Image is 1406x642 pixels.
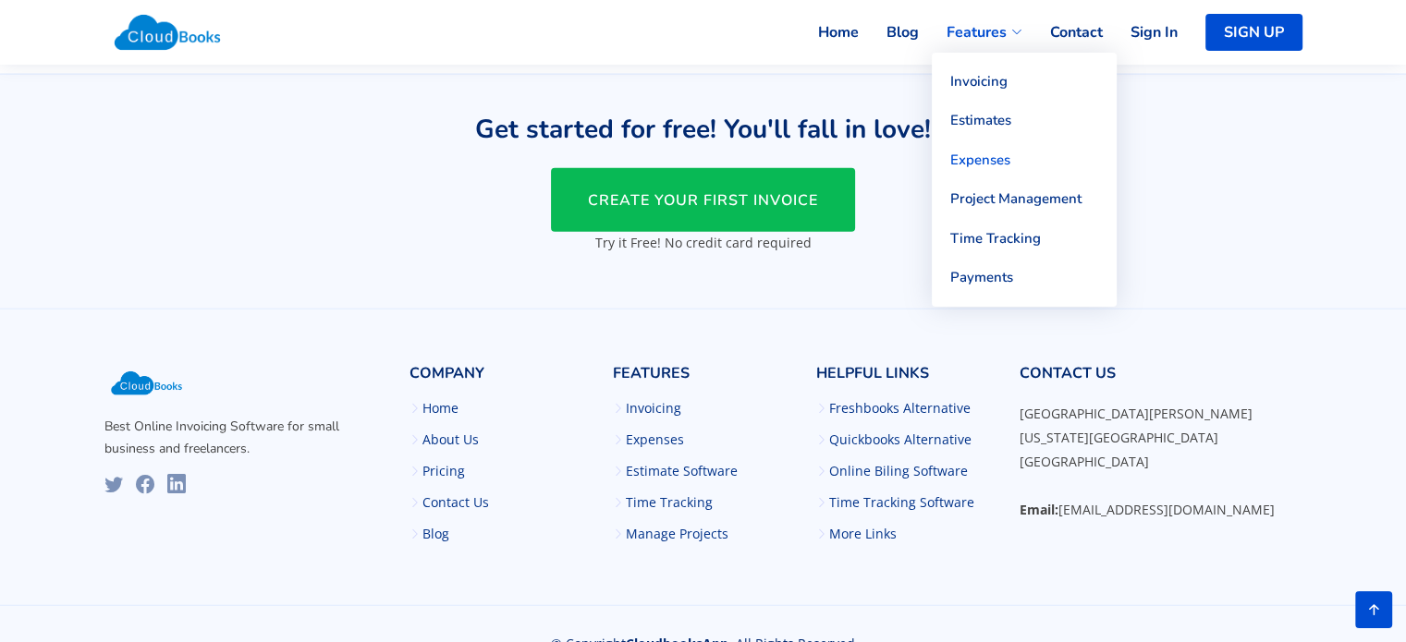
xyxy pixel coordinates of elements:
[932,179,1117,219] a: Project Management
[790,12,859,53] a: Home
[829,433,972,446] a: Quickbooks Alternative
[422,402,458,415] a: Home
[422,527,449,540] a: Blog
[932,101,1117,140] a: Estimates
[422,496,489,509] a: Contact Us
[829,402,971,415] a: Freshbooks Alternative
[1020,365,1302,394] h4: Contact Us
[1103,12,1178,53] a: Sign In
[1205,14,1302,51] a: SIGN UP
[104,365,189,402] img: Cloudbooks Logo
[932,219,1117,259] a: Time Tracking
[626,465,738,478] a: Estimate Software
[626,496,713,509] a: Time Tracking
[1020,402,1302,522] p: [GEOGRAPHIC_DATA][PERSON_NAME] [US_STATE][GEOGRAPHIC_DATA] [GEOGRAPHIC_DATA] [EMAIL_ADDRESS][DOMA...
[297,116,1110,142] h3: Get started for free! You'll fall in love!
[626,433,684,446] a: Expenses
[829,465,968,478] a: Online Biling Software
[859,12,919,53] a: Blog
[410,365,591,394] h4: Company
[104,416,387,460] p: Best Online Invoicing Software for small business and freelancers.
[932,140,1117,180] a: Expenses
[947,21,1007,43] span: Features
[104,5,231,60] img: Cloudbooks Logo
[551,168,855,232] a: CREATE YOUR FIRST INVOICE
[932,62,1117,102] a: Invoicing
[613,365,794,394] h4: Features
[816,365,997,394] h4: Helpful Links
[588,190,818,211] span: CREATE YOUR FIRST INVOICE
[829,527,897,540] a: More Links
[297,233,1110,252] p: Try it Free! No credit card required
[626,402,681,415] a: Invoicing
[919,12,1022,53] a: Features
[422,433,479,446] a: About Us
[1020,501,1058,518] strong: Email:
[626,527,728,540] a: Manage Projects
[829,496,974,509] a: Time Tracking Software
[932,258,1117,297] a: Payments
[1022,12,1103,53] a: Contact
[422,465,465,478] a: Pricing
